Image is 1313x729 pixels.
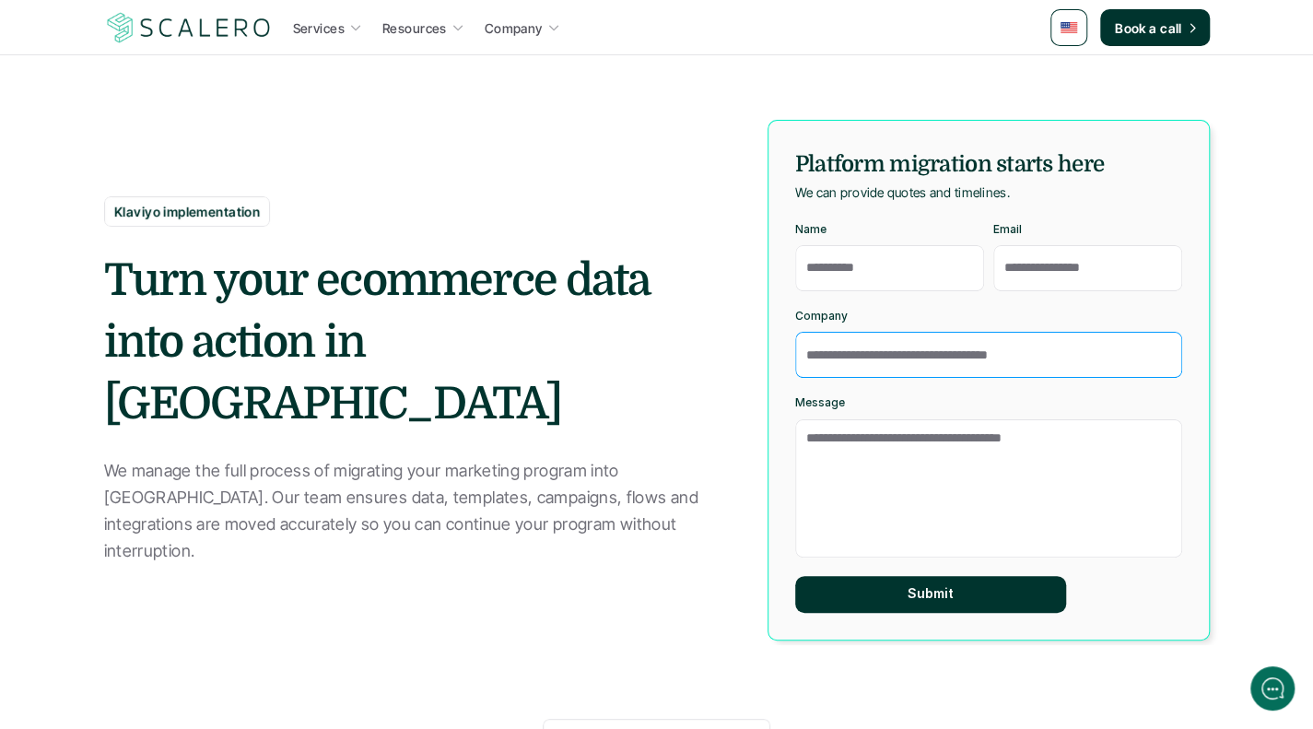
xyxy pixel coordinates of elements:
span: We run on Gist [154,610,233,622]
a: Book a call [1100,9,1210,46]
p: We manage the full process of migrating your marketing program into [GEOGRAPHIC_DATA]. Our team e... [104,458,703,564]
img: Scalero company logo [104,10,274,45]
input: Email [993,245,1182,291]
p: We can provide quotes and timelines. [795,181,1010,204]
iframe: gist-messenger-bubble-iframe [1250,666,1295,711]
button: New conversation [15,119,354,158]
p: Email [993,223,1022,236]
p: Klaviyo implementation [114,202,260,221]
h2: Turn your ecommerce data into action in [GEOGRAPHIC_DATA] [104,250,726,436]
p: Services [293,18,345,38]
a: Scalero company logo [104,11,274,44]
input: Name [795,245,984,291]
p: Submit [908,586,954,602]
p: Resources [382,18,447,38]
p: Book a call [1115,18,1182,38]
h5: Platform migration starts here [795,147,1182,181]
p: Company [485,18,543,38]
textarea: Message [795,419,1182,558]
p: Name [795,223,826,236]
p: Company [795,310,848,323]
button: Submit [795,576,1066,613]
input: Company [795,332,1182,378]
span: New conversation [119,131,221,146]
p: Message [795,396,845,409]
